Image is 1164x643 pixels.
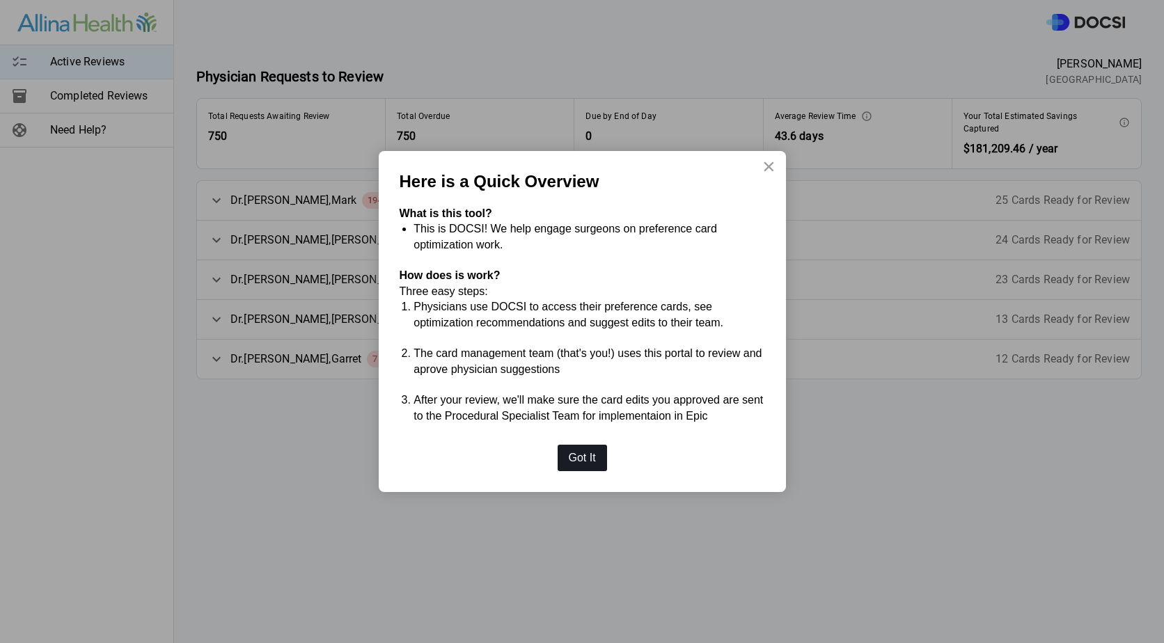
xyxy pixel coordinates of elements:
li: Physicians use DOCSI to access their preference cards, see optimization recommendations and sugge... [414,299,764,331]
li: This is DOCSI! We help engage surgeons on preference card optimization work. [414,221,764,253]
li: After your review, we'll make sure the card edits you approved are sent to the Procedural Special... [414,392,764,424]
strong: What is this tool? [400,207,492,219]
button: Got It [558,445,607,471]
p: Here is a Quick Overview [400,172,765,192]
p: Three easy steps: [400,284,765,299]
strong: How does is work? [400,269,501,281]
li: The card management team (that's you!) uses this portal to review and aprove physician suggestions [414,346,764,377]
button: Close [762,155,776,177]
